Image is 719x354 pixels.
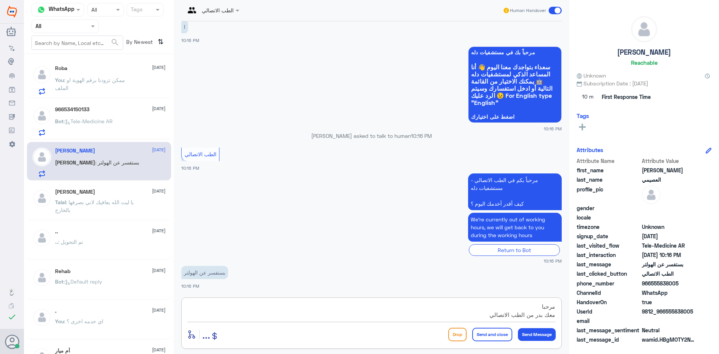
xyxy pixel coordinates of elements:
span: بستفسر عن الهولتر [642,260,696,268]
h5: Talal Alruwaished [55,189,95,195]
span: : Tele-Medicine AR [64,118,113,124]
span: [DATE] [152,188,166,194]
p: 20/8/2025, 10:16 PM [468,213,562,242]
img: defaultAdmin.png [33,65,51,84]
p: 20/8/2025, 10:16 PM [181,266,228,279]
span: مرحباً بك في مستشفيات دله [471,49,559,55]
span: Unknown [577,72,606,79]
span: Bot [55,118,64,124]
span: 0 [642,326,696,334]
span: profile_pic [577,185,640,203]
span: ChannelId [577,289,640,297]
span: : Default reply [64,278,102,285]
span: [DATE] [152,64,166,71]
span: 10 m [577,90,599,104]
img: defaultAdmin.png [631,16,657,42]
img: Widebot Logo [7,6,17,18]
span: 10:16 PM [411,133,432,139]
span: First Response Time [602,93,651,101]
h5: Roba [55,65,67,72]
span: last_interaction [577,251,640,259]
span: phone_number [577,279,640,287]
h5: [PERSON_NAME] [617,48,671,57]
span: UserId [577,308,640,315]
p: 20/8/2025, 10:16 PM [181,20,188,33]
span: 2025-01-16T21:42:54.791Z [642,232,696,240]
span: signup_date [577,232,640,240]
span: last_message_id [577,336,640,344]
span: null [642,204,696,212]
i: ⇅ [158,36,164,48]
span: Bot [55,278,64,285]
p: [PERSON_NAME] asked to talk to human [181,132,562,140]
button: Send and close [472,328,512,341]
span: You [55,318,64,324]
span: gender [577,204,640,212]
span: 9812_966555838005 [642,308,696,315]
h6: Reachable [631,59,658,66]
span: 966555838005 [642,279,696,287]
span: [DATE] [152,307,166,314]
span: 10:16 PM [181,38,199,43]
span: [DATE] [152,146,166,153]
span: : يا ليت الله يعافيك لاني بصرفها بالخارج [55,199,134,213]
span: العصيمي [642,176,696,184]
button: ... [202,326,210,343]
span: null [642,317,696,325]
span: Subscription Date : [DATE] [577,79,712,87]
h5: Rehab [55,268,70,275]
button: Send Message [518,328,556,341]
span: search [110,38,119,47]
span: last_message [577,260,640,268]
span: سعداء بتواجدك معنا اليوم 👋 أنا المساعد الذكي لمستشفيات دله 🤖 يمكنك الاختيار من القائمة التالية أو... [471,63,559,106]
button: Avatar [5,335,19,349]
img: defaultAdmin.png [33,268,51,287]
span: Tele-Medicine AR [642,242,696,249]
span: : اي خدمه اخرى ؟ [64,318,103,324]
span: : تم التحويل [58,239,83,245]
span: Attribute Name [577,157,640,165]
span: locale [577,214,640,221]
span: .. [55,239,58,245]
span: 2025-08-20T19:16:49.303Z [642,251,696,259]
h6: Tags [577,112,589,119]
span: You [55,77,64,83]
span: 2 [642,289,696,297]
img: defaultAdmin.png [33,229,51,247]
span: null [642,214,696,221]
span: last_visited_flow [577,242,640,249]
h6: Attributes [577,146,603,153]
span: 10:16 PM [181,166,199,170]
h5: 966534150133 [55,106,90,113]
span: الطب الاتصالي [642,270,696,278]
span: Unknown [642,223,696,231]
img: defaultAdmin.png [33,148,51,166]
span: [DATE] [152,347,166,353]
div: Return to Bot [469,244,560,256]
span: [PERSON_NAME] [55,159,95,166]
i: check [7,312,16,321]
span: 10:16 PM [544,125,562,132]
span: email [577,317,640,325]
span: الطب الاتصالي [185,151,216,157]
span: first_name [577,166,640,174]
span: last_clicked_button [577,270,640,278]
span: last_message_sentiment [577,326,640,334]
h5: أم ميار [55,348,70,354]
h5: . [55,308,57,314]
span: محمد [642,166,696,174]
span: [DATE] [152,105,166,112]
span: : بستفسر عن الهولتر [95,159,139,166]
span: 10:16 PM [181,284,199,288]
span: [DATE] [152,267,166,274]
img: defaultAdmin.png [33,308,51,327]
button: search [110,36,119,49]
span: last_name [577,176,640,184]
span: wamid.HBgMOTY2NTU1ODM4MDA1FQIAEhgUM0E4RDZBNThDMDQwRTczM0Y0QTAA [642,336,696,344]
span: timezone [577,223,640,231]
h5: محمد العصيمي [55,148,95,154]
img: whatsapp.png [36,4,47,15]
button: Drop [448,328,467,341]
span: Talal [55,199,66,205]
span: اضغط على اختيارك [471,114,559,120]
